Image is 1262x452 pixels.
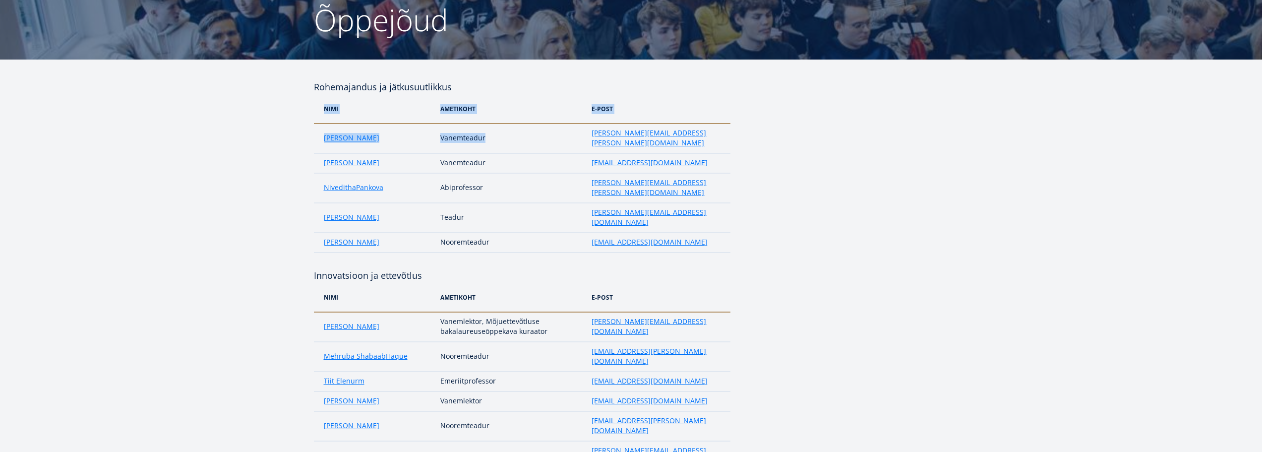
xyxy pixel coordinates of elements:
[587,94,730,124] th: e-post
[435,153,587,173] td: Vanemteadur
[356,183,383,193] a: Pankova
[324,133,379,143] a: [PERSON_NAME]
[592,128,720,148] a: [PERSON_NAME][EMAIL_ADDRESS][PERSON_NAME][DOMAIN_NAME]
[592,207,720,227] a: [PERSON_NAME][EMAIL_ADDRESS][DOMAIN_NAME]
[435,391,587,411] td: Vanemlektor
[324,322,379,331] a: [PERSON_NAME]
[592,396,708,406] a: [EMAIL_ADDRESS][DOMAIN_NAME]
[324,158,379,168] a: [PERSON_NAME]
[324,421,379,431] a: [PERSON_NAME]
[592,178,720,197] a: [PERSON_NAME][EMAIL_ADDRESS][PERSON_NAME][DOMAIN_NAME]
[435,124,587,153] td: Vanemteadur
[435,342,587,372] td: Nooremteadur
[324,376,364,386] a: Tiit Elenurm
[435,94,587,124] th: Ametikoht
[592,237,708,247] a: [EMAIL_ADDRESS][DOMAIN_NAME]
[314,283,436,312] th: NIMi
[324,351,386,361] a: Mehruba Shabaab
[324,237,379,247] a: [PERSON_NAME]
[435,411,587,441] td: Nooremteadur
[592,158,708,168] a: [EMAIL_ADDRESS][DOMAIN_NAME]
[592,416,720,436] a: [EMAIL_ADDRESS][PERSON_NAME][DOMAIN_NAME]
[592,376,708,386] a: [EMAIL_ADDRESS][DOMAIN_NAME]
[386,351,408,361] a: Haque
[435,283,587,312] th: Ametikoht
[314,79,730,94] h4: Rohemajandus ja jätkusuutlikkus
[324,183,356,193] a: Niveditha
[435,173,587,203] td: Abiprofessor
[435,372,587,391] td: Emeriitprofessor
[592,317,720,336] a: [PERSON_NAME][EMAIL_ADDRESS][DOMAIN_NAME]
[587,283,730,312] th: e-post
[314,94,436,124] th: NIMi
[435,233,587,253] td: Nooremteadur
[435,203,587,233] td: Teadur
[314,268,730,283] h4: Innovatsioon ja ettevõtlus
[592,346,720,366] a: [EMAIL_ADDRESS][PERSON_NAME][DOMAIN_NAME]
[324,212,379,222] a: [PERSON_NAME]
[435,312,587,342] td: Vanemlektor, Mõjuettevõtluse bakalaureuseōppekava kuraator
[324,396,379,406] a: [PERSON_NAME]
